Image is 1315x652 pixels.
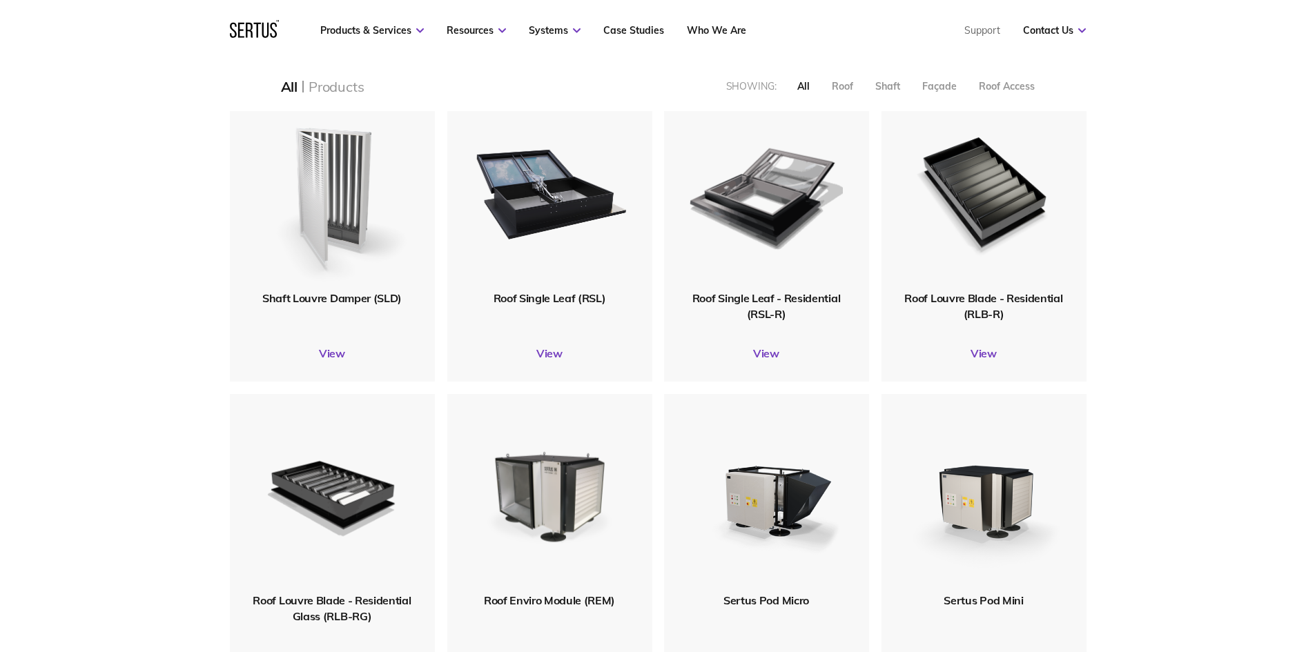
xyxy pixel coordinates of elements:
[832,80,853,92] div: Roof
[797,80,810,92] div: All
[484,593,615,607] span: Roof Enviro Module (REM)
[281,78,298,95] div: All
[687,24,746,37] a: Who We Are
[726,80,777,92] div: Showing:
[904,291,1062,320] span: Roof Louvre Blade - Residential (RLB-R)
[875,80,900,92] div: Shaft
[447,346,652,360] a: View
[529,24,581,37] a: Systems
[603,24,664,37] a: Case Studies
[494,291,606,305] span: Roof Single Leaf (RSL)
[230,346,435,360] a: View
[944,593,1023,607] span: Sertus Pod Mini
[447,24,506,37] a: Resources
[1023,24,1086,37] a: Contact Us
[309,78,364,95] div: Products
[664,346,869,360] a: View
[922,80,957,92] div: Façade
[320,24,424,37] a: Products & Services
[964,24,1000,37] a: Support
[979,80,1035,92] div: Roof Access
[881,346,1087,360] a: View
[253,593,411,622] span: Roof Louvre Blade - Residential Glass (RLB-RG)
[723,593,809,607] span: Sertus Pod Micro
[692,291,840,320] span: Roof Single Leaf - Residential (RSL-R)
[262,291,402,305] span: Shaft Louvre Damper (SLD)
